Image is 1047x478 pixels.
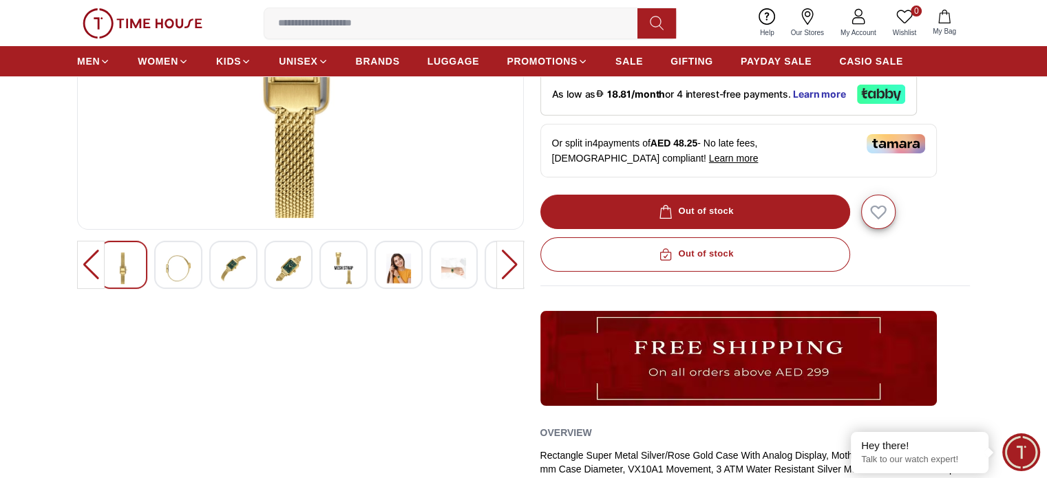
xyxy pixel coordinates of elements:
[540,422,592,443] h2: Overview
[670,54,713,68] span: GIFTING
[615,54,643,68] span: SALE
[839,54,903,68] span: CASIO SALE
[709,153,759,164] span: Learn more
[887,28,922,38] span: Wishlist
[835,28,882,38] span: My Account
[111,252,136,284] img: LEE COOPER Women's Analog Mother Of Pearl Dial Watch - LC08086.320
[540,448,971,476] div: Rectangle Super Metal Silver/Rose Gold Case With Analog Display, Mother Of Pearl Dial 17,5*26 mm ...
[651,138,697,149] span: AED 48.25
[741,49,812,74] a: PAYDAY SALE
[386,252,411,284] img: LEE COOPER Women's Analog Mother Of Pearl Dial Watch - LC08086.320
[331,252,356,284] img: LEE COOPER Women's Analog Mother Of Pearl Dial Watch - LC08086.320
[861,439,978,453] div: Hey there!
[540,311,937,406] img: ...
[670,49,713,74] a: GIFTING
[785,28,829,38] span: Our Stores
[216,54,241,68] span: KIDS
[138,49,189,74] a: WOMEN
[138,54,178,68] span: WOMEN
[861,454,978,466] p: Talk to our watch expert!
[867,134,925,153] img: Tamara
[166,252,191,284] img: LEE COOPER Women's Analog Mother Of Pearl Dial Watch - LC08086.320
[356,54,400,68] span: BRANDS
[216,49,251,74] a: KIDS
[279,54,317,68] span: UNISEX
[924,7,964,39] button: My Bag
[741,54,812,68] span: PAYDAY SALE
[427,54,480,68] span: LUGGAGE
[885,6,924,41] a: 0Wishlist
[507,54,578,68] span: PROMOTIONS
[221,252,246,284] img: LEE COOPER Women's Analog Mother Of Pearl Dial Watch - LC08086.320
[911,6,922,17] span: 0
[507,49,588,74] a: PROMOTIONS
[540,124,937,177] div: Or split in 4 payments of - No late fees, [DEMOGRAPHIC_DATA] compliant!
[356,49,400,74] a: BRANDS
[752,6,783,41] a: Help
[279,49,328,74] a: UNISEX
[77,54,100,68] span: MEN
[441,252,466,284] img: LEE COOPER Women's Analog Mother Of Pearl Dial Watch - LC08086.320
[839,49,903,74] a: CASIO SALE
[276,252,301,284] img: LEE COOPER Women's Analog Mother Of Pearl Dial Watch - LC08086.320
[615,49,643,74] a: SALE
[427,49,480,74] a: LUGGAGE
[83,8,202,39] img: ...
[1002,433,1040,471] div: Chat Widget
[783,6,832,41] a: Our Stores
[77,49,110,74] a: MEN
[927,26,962,36] span: My Bag
[754,28,780,38] span: Help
